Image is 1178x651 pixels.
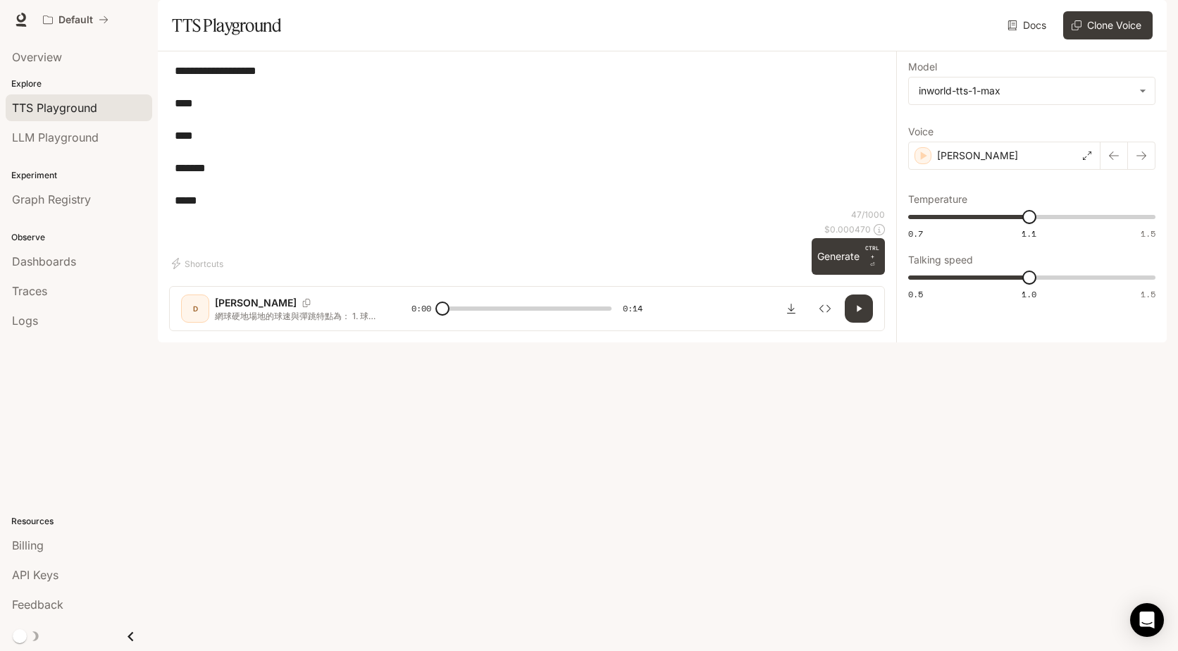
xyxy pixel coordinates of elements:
[1022,228,1036,240] span: 1.1
[58,14,93,26] p: Default
[1141,288,1155,300] span: 1.5
[919,84,1132,98] div: inworld-tts-1-max
[865,244,879,261] p: CTRL +
[909,77,1155,104] div: inworld-tts-1-max
[1141,228,1155,240] span: 1.5
[865,244,879,269] p: ⏎
[623,302,643,316] span: 0:14
[777,294,805,323] button: Download audio
[937,149,1018,163] p: [PERSON_NAME]
[37,6,115,34] button: All workspaces
[172,11,281,39] h1: TTS Playground
[1063,11,1153,39] button: Clone Voice
[812,238,885,275] button: GenerateCTRL +⏎
[811,294,839,323] button: Inspect
[908,62,937,72] p: Model
[184,297,206,320] div: D
[1005,11,1052,39] a: Docs
[908,194,967,204] p: Temperature
[215,310,378,322] p: 網球硬地場地的球速與彈跳特點為： 1. 球速最快、談跳低 2. 球速適中、談跳均勻 3. 球速最慢、談跳高 4. 球速不穩定、談跳隨機
[908,228,923,240] span: 0.7
[908,255,973,265] p: Talking speed
[169,252,229,275] button: Shortcuts
[215,296,297,310] p: [PERSON_NAME]
[1022,288,1036,300] span: 1.0
[908,288,923,300] span: 0.5
[1130,603,1164,637] div: Open Intercom Messenger
[411,302,431,316] span: 0:00
[908,127,934,137] p: Voice
[297,299,316,307] button: Copy Voice ID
